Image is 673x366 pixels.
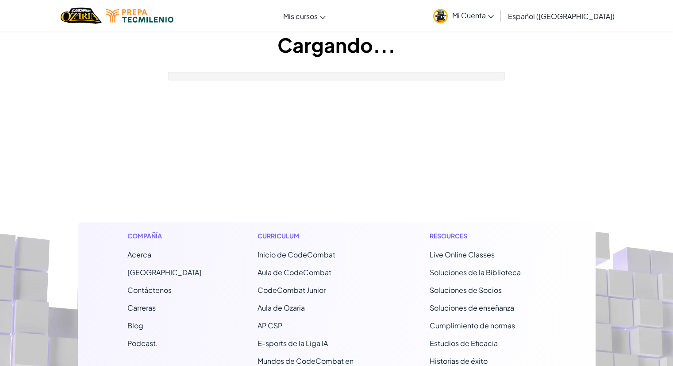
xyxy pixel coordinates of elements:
[106,9,173,23] img: Tecmilenio logo
[258,321,282,330] a: AP CSP
[430,250,495,259] a: Live Online Classes
[127,339,158,348] a: Podcast.
[430,268,521,277] a: Soluciones de la Biblioteca
[61,7,102,25] a: Ozaria by CodeCombat logo
[430,285,502,295] a: Soluciones de Socios
[429,2,498,30] a: Mi Cuenta
[258,268,331,277] a: Aula de CodeCombat
[258,250,335,259] span: Inicio de CodeCombat
[430,339,498,348] a: Estudios de Eficacia
[258,339,328,348] a: E-sports de la Liga IA
[61,7,102,25] img: Home
[127,250,151,259] a: Acerca
[452,11,494,20] span: Mi Cuenta
[127,303,156,312] a: Carreras
[127,285,172,295] span: Contáctenos
[430,231,546,241] h1: Resources
[430,356,488,366] a: Historias de éxito
[283,12,318,21] span: Mis cursos
[430,303,514,312] a: Soluciones de enseñanza
[279,4,330,28] a: Mis cursos
[433,9,448,23] img: avatar
[258,231,374,241] h1: Curriculum
[430,321,515,330] a: Cumplimiento de normas
[508,12,615,21] span: Español ([GEOGRAPHIC_DATA])
[504,4,619,28] a: Español ([GEOGRAPHIC_DATA])
[258,285,326,295] a: CodeCombat Junior
[127,321,143,330] a: Blog
[127,231,201,241] h1: Compañía
[127,268,201,277] a: [GEOGRAPHIC_DATA]
[258,303,305,312] a: Aula de Ozaria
